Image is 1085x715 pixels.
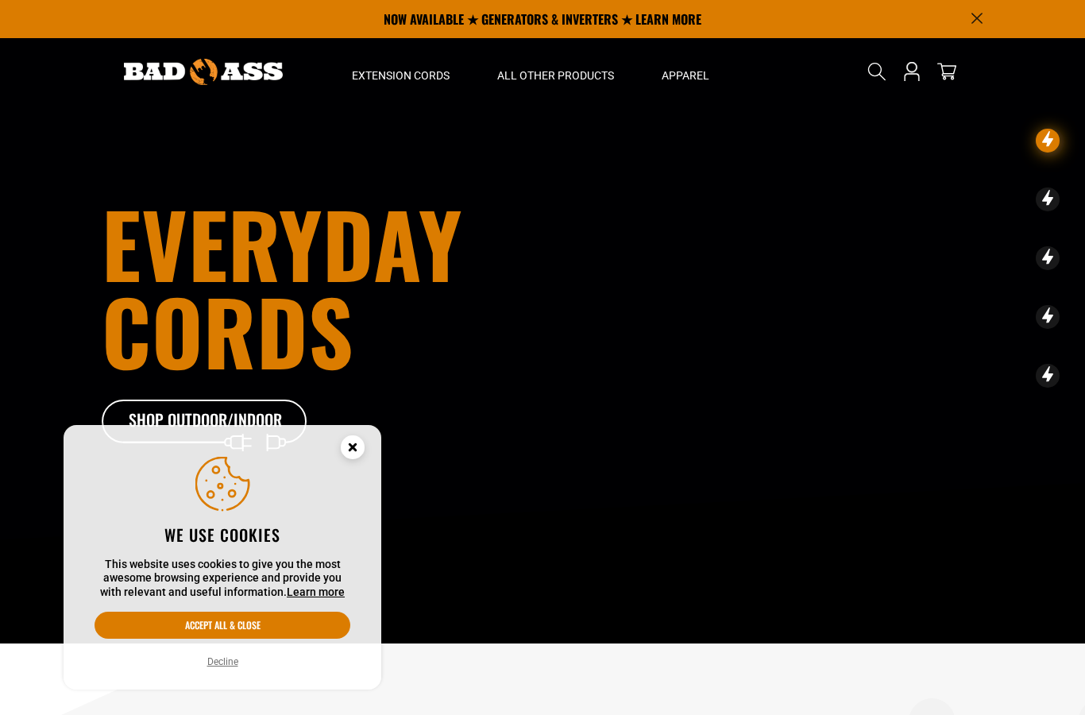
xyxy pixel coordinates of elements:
h2: We use cookies [95,524,350,545]
span: Apparel [662,68,709,83]
a: Learn more [287,586,345,598]
span: Extension Cords [352,68,450,83]
aside: Cookie Consent [64,425,381,690]
h1: Everyday cords [102,199,631,374]
span: All Other Products [497,68,614,83]
img: Bad Ass Extension Cords [124,59,283,85]
p: This website uses cookies to give you the most awesome browsing experience and provide you with r... [95,558,350,600]
button: Accept all & close [95,612,350,639]
summary: Search [864,59,890,84]
summary: All Other Products [473,38,638,105]
button: Decline [203,654,243,670]
a: Shop Outdoor/Indoor [102,400,308,444]
summary: Extension Cords [328,38,473,105]
summary: Apparel [638,38,733,105]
